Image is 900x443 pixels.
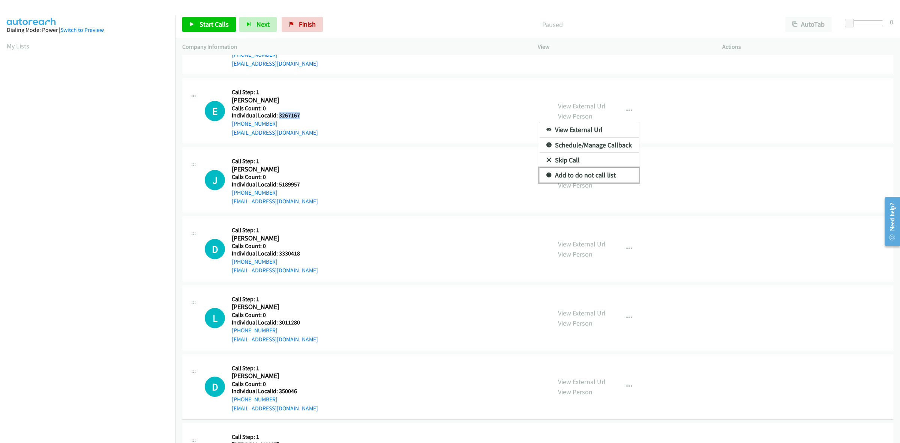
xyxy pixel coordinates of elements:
iframe: Dialpad [7,58,175,414]
div: The call is yet to be attempted [205,170,225,190]
div: The call is yet to be attempted [205,239,225,259]
a: My Lists [7,42,29,50]
a: View External Url [539,122,639,137]
div: The call is yet to be attempted [205,377,225,397]
div: Dialing Mode: Power | [7,26,169,35]
h1: D [205,239,225,259]
a: Skip Call [539,153,639,168]
h1: D [205,377,225,397]
a: Schedule/Manage Callback [539,138,639,153]
h1: J [205,170,225,190]
a: Switch to Preview [60,26,104,33]
h1: L [205,308,225,328]
div: The call is yet to be attempted [205,308,225,328]
a: Add to do not call list [539,168,639,183]
iframe: Resource Center [878,192,900,251]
